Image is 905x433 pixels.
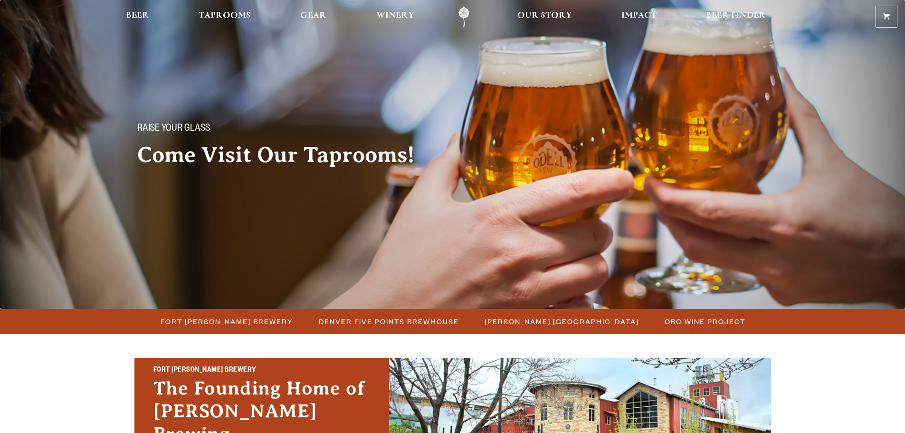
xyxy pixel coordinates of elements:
[479,315,644,328] a: [PERSON_NAME] [GEOGRAPHIC_DATA]
[659,315,750,328] a: OBC Wine Project
[120,6,155,28] a: Beer
[517,12,572,19] span: Our Story
[621,12,657,19] span: Impact
[313,315,464,328] a: Denver Five Points Brewhouse
[294,6,333,28] a: Gear
[485,315,639,328] span: [PERSON_NAME] [GEOGRAPHIC_DATA]
[370,6,420,28] a: Winery
[155,315,298,328] a: Fort [PERSON_NAME] Brewery
[192,6,257,28] a: Taprooms
[665,315,745,328] span: OBC Wine Project
[199,12,251,19] span: Taprooms
[319,315,459,328] span: Denver Five Points Brewhouse
[137,123,210,135] span: Raise your glass
[511,6,578,28] a: Our Story
[126,12,149,19] span: Beer
[376,12,414,19] span: Winery
[446,6,482,28] a: Odell Home
[161,315,293,328] span: Fort [PERSON_NAME] Brewery
[700,6,772,28] a: Beer Finder
[153,365,370,377] h2: Fort [PERSON_NAME] Brewery
[615,6,663,28] a: Impact
[300,12,326,19] span: Gear
[706,12,766,19] span: Beer Finder
[137,143,434,167] h2: Come Visit Our Taprooms!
